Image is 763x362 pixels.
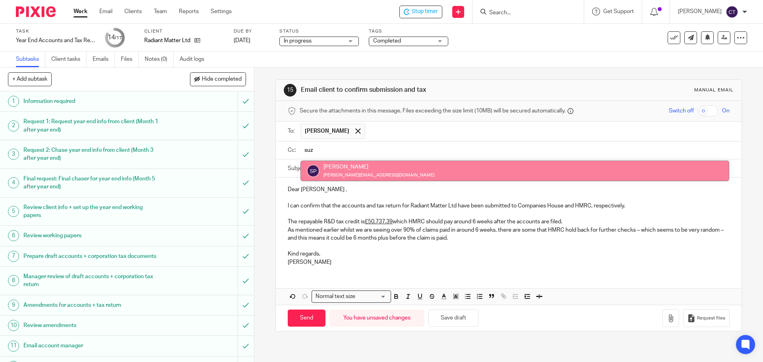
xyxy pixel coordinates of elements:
p: As mentioned earlier whilst we are seeing over 90% of claims paid in around 6 weeks, there are so... [288,226,729,242]
h1: Email client to confirm submission and tax [301,86,526,94]
button: + Add subtask [8,72,52,86]
div: 7 [8,251,19,262]
div: Radiant Matter Ltd - Year End Accounts and Tax Return [399,6,442,18]
u: £50,737.39 [365,219,393,225]
h1: Review client info + set up the year end working papers [23,201,161,222]
h1: Prepare draft accounts + corporation tax documents [23,250,161,262]
input: Search for option [358,292,386,301]
div: 6 [8,230,19,241]
a: Emails [93,52,115,67]
div: 2 [8,120,19,132]
a: Files [121,52,139,67]
h1: Information required [23,95,161,107]
h1: Request 1: Request year end info from client (Month 1 after year end) [23,116,161,136]
span: Request files [697,315,725,321]
img: Pixie [16,6,56,17]
span: Switch off [669,107,694,115]
a: Team [154,8,167,15]
p: Dear [PERSON_NAME] , [288,186,729,194]
button: Save draft [428,310,478,327]
input: Search [488,10,560,17]
span: Normal text size [314,292,357,301]
h1: Request 2: Chase year end info from client (Month 3 after year end) [23,144,161,165]
h1: Email account manager [23,340,161,352]
span: Hide completed [202,76,242,83]
h1: Amendments for accounts + tax return [23,299,161,311]
div: Year End Accounts and Tax Return [16,37,95,45]
span: Completed [373,38,401,44]
button: Request files [683,309,729,327]
p: I can confirm that the accounts and tax return for Radiant Matter Ltd have been submitted to Comp... [288,202,729,210]
p: [PERSON_NAME] [678,8,722,15]
h1: Review amendments [23,319,161,331]
small: /17 [115,36,122,40]
span: [DATE] [234,38,250,43]
a: Clients [124,8,142,15]
span: Secure the attachments in this message. Files exceeding the size limit (10MB) will be secured aut... [300,107,565,115]
label: To: [288,127,296,135]
label: Status [279,28,359,35]
div: 14 [108,33,122,42]
span: [PERSON_NAME] [305,127,349,135]
a: Client tasks [51,52,87,67]
span: On [722,107,730,115]
a: Settings [211,8,232,15]
p: Kind regards, [288,250,729,258]
h1: Review working papers [23,230,161,242]
p: Radiant Matter Ltd [144,37,190,45]
h1: Manager review of draft accounts + corporation tax return [23,271,161,291]
div: 9 [8,300,19,311]
p: The repayable R&D tax credit is which HMRC should pay around 6 weeks after the accounts are filed. [288,218,729,226]
a: Audit logs [180,52,210,67]
button: Hide completed [190,72,246,86]
p: [PERSON_NAME] [288,258,729,266]
img: svg%3E [307,165,320,177]
div: 11 [8,341,19,352]
label: Due by [234,28,269,35]
div: Search for option [312,290,391,303]
label: Cc: [288,146,296,154]
small: [PERSON_NAME][EMAIL_ADDRESS][DOMAIN_NAME] [323,173,434,177]
div: You have unsaved changes [329,310,424,327]
div: 15 [284,84,296,97]
a: Work [74,8,87,15]
div: 1 [8,96,19,107]
img: svg%3E [726,6,738,18]
label: Client [144,28,224,35]
h1: Final request: Final chaser for year end info (Month 5 after year end) [23,173,161,193]
div: 4 [8,177,19,188]
div: 10 [8,320,19,331]
div: 8 [8,275,19,286]
label: Tags [369,28,448,35]
span: Stop timer [412,8,438,16]
a: Email [99,8,112,15]
label: Task [16,28,95,35]
div: 5 [8,206,19,217]
div: Manual email [694,87,734,93]
label: Subject: [288,165,308,172]
a: Reports [179,8,199,15]
span: In progress [284,38,312,44]
div: [PERSON_NAME] [323,163,434,171]
div: 3 [8,149,19,160]
span: Get Support [603,9,634,14]
a: Notes (0) [145,52,174,67]
input: Send [288,310,325,327]
a: Subtasks [16,52,45,67]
